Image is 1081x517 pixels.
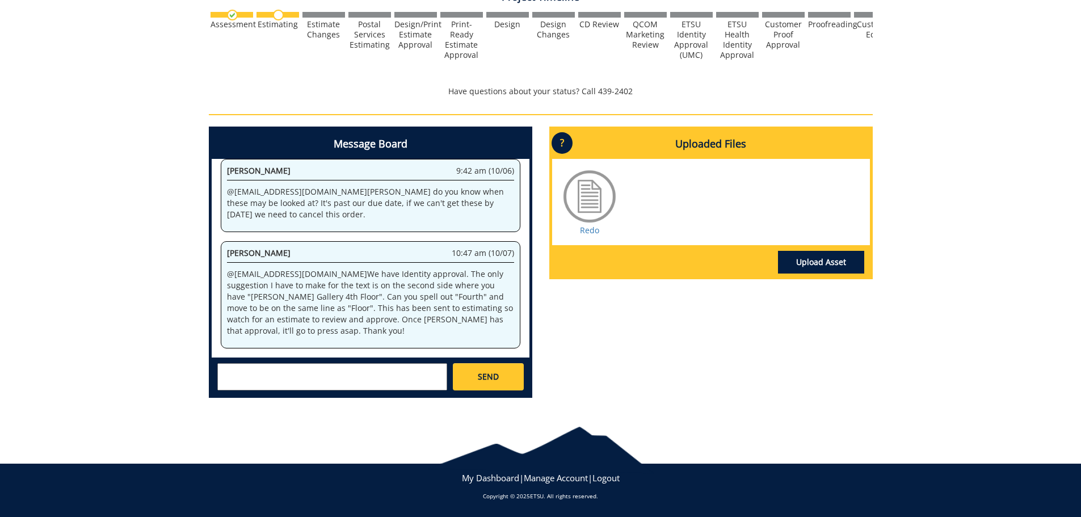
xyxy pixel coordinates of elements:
[578,19,621,30] div: CD Review
[227,186,514,220] p: @ [EMAIL_ADDRESS][DOMAIN_NAME] [PERSON_NAME] do you know when these may be looked at? It's past o...
[212,129,529,159] h4: Message Board
[453,363,523,390] a: SEND
[209,86,873,97] p: Have questions about your status? Call 439-2402
[552,132,573,154] p: ?
[762,19,805,50] div: Customer Proof Approval
[211,19,253,30] div: Assessment
[552,129,870,159] h4: Uploaded Files
[524,472,588,484] a: Manage Account
[452,247,514,259] span: 10:47 am (10/07)
[348,19,391,50] div: Postal Services Estimating
[217,363,447,390] textarea: messageToSend
[394,19,437,50] div: Design/Print Estimate Approval
[462,472,519,484] a: My Dashboard
[716,19,759,60] div: ETSU Health Identity Approval
[486,19,529,30] div: Design
[227,165,291,176] span: [PERSON_NAME]
[227,268,514,337] p: @ [EMAIL_ADDRESS][DOMAIN_NAME] We have Identity approval. The only suggestion I have to make for ...
[302,19,345,40] div: Estimate Changes
[227,247,291,258] span: [PERSON_NAME]
[778,251,864,274] a: Upload Asset
[854,19,897,40] div: Customer Edits
[273,10,284,20] img: no
[624,19,667,50] div: QCOM Marketing Review
[530,492,544,500] a: ETSU
[456,165,514,176] span: 9:42 am (10/06)
[532,19,575,40] div: Design Changes
[670,19,713,60] div: ETSU Identity Approval (UMC)
[592,472,620,484] a: Logout
[580,225,599,236] a: Redo
[808,19,851,30] div: Proofreading
[227,10,238,20] img: checkmark
[440,19,483,60] div: Print-Ready Estimate Approval
[256,19,299,30] div: Estimating
[478,371,499,383] span: SEND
